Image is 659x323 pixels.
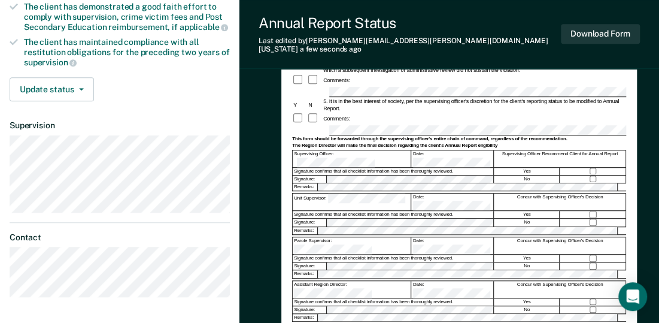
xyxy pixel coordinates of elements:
[293,150,411,167] div: Supervising Officer:
[292,136,626,142] div: This form should be forwarded through the supervising officer's entire chain of command, regardle...
[293,237,411,254] div: Parole Supervisor:
[561,24,640,44] button: Download Form
[494,168,560,175] div: Yes
[10,77,94,101] button: Update status
[322,77,351,84] div: Comments:
[293,219,327,226] div: Signature:
[10,120,230,131] dt: Supervision
[259,14,561,32] div: Annual Report Status
[494,298,560,306] div: Yes
[292,143,626,149] div: The Region Director will make the final decision regarding the client's Annual Report eligibility
[494,281,626,298] div: Concur with Supervising Officer's Decision
[494,219,560,226] div: No
[494,150,626,167] div: Supervising Officer Recommend Client for Annual Report
[24,37,230,68] div: The client has maintained compliance with all restitution obligations for the preceding two years of
[293,270,318,277] div: Remarks:
[322,115,351,122] div: Comments:
[412,194,494,210] div: Date:
[618,282,647,311] div: Open Intercom Messenger
[292,101,307,108] div: Y
[293,227,318,234] div: Remarks:
[293,168,494,175] div: Signature confirms that all checklist information has been thoroughly reviewed.
[10,233,230,243] dt: Contact
[412,281,494,298] div: Date:
[293,281,411,298] div: Assistant Region Director:
[180,22,228,32] span: applicable
[24,2,230,32] div: The client has demonstrated a good faith effort to comply with supervision, crime victim fees and...
[494,176,560,183] div: No
[494,237,626,254] div: Concur with Supervising Officer's Decision
[293,194,411,210] div: Unit Supervisor:
[494,255,560,262] div: Yes
[322,98,626,112] div: 5. It is in the best interest of society, per the supervising officer's discretion for the client...
[494,211,560,218] div: Yes
[293,255,494,262] div: Signature confirms that all checklist information has been thoroughly reviewed.
[293,183,318,191] div: Remarks:
[307,101,322,108] div: N
[293,211,494,218] div: Signature confirms that all checklist information has been thoroughly reviewed.
[300,45,362,53] span: a few seconds ago
[24,58,77,67] span: supervision
[293,176,327,183] div: Signature:
[412,237,494,254] div: Date:
[293,262,327,270] div: Signature:
[494,306,560,313] div: No
[293,298,494,306] div: Signature confirms that all checklist information has been thoroughly reviewed.
[412,150,494,167] div: Date:
[494,262,560,270] div: No
[494,194,626,210] div: Concur with Supervising Officer's Decision
[293,306,327,313] div: Signature:
[259,37,561,54] div: Last edited by [PERSON_NAME][EMAIL_ADDRESS][PERSON_NAME][DOMAIN_NAME][US_STATE]
[293,314,318,321] div: Remarks:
